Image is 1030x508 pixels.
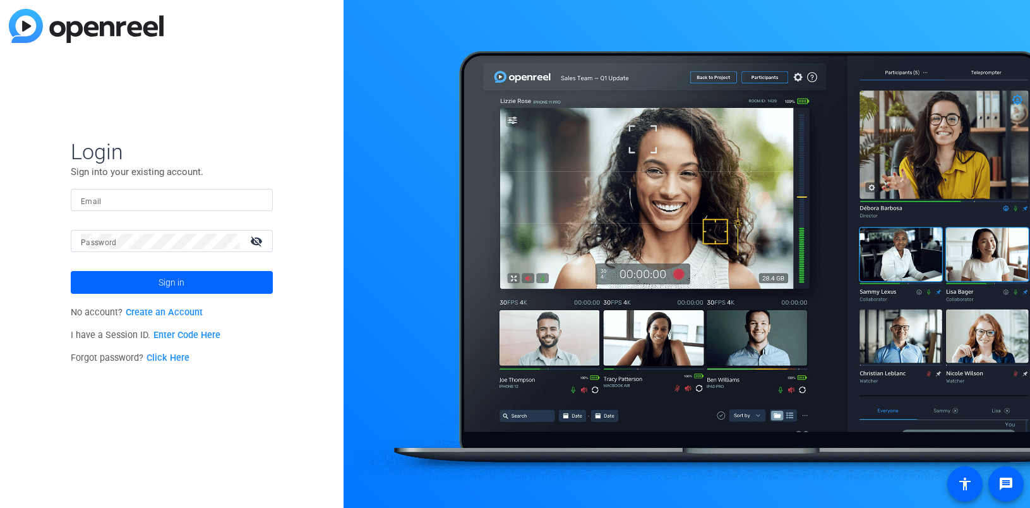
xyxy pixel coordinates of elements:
[71,271,273,294] button: Sign in
[71,138,273,165] span: Login
[957,476,973,492] mat-icon: accessibility
[153,330,220,341] a: Enter Code Here
[81,238,117,247] mat-label: Password
[71,307,203,318] span: No account?
[71,330,220,341] span: I have a Session ID.
[81,193,263,208] input: Enter Email Address
[159,267,184,298] span: Sign in
[998,476,1014,492] mat-icon: message
[243,232,273,250] mat-icon: visibility_off
[81,197,102,206] mat-label: Email
[147,353,189,363] a: Click Here
[126,307,203,318] a: Create an Account
[9,9,164,43] img: blue-gradient.svg
[71,353,189,363] span: Forgot password?
[71,165,273,179] p: Sign into your existing account.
